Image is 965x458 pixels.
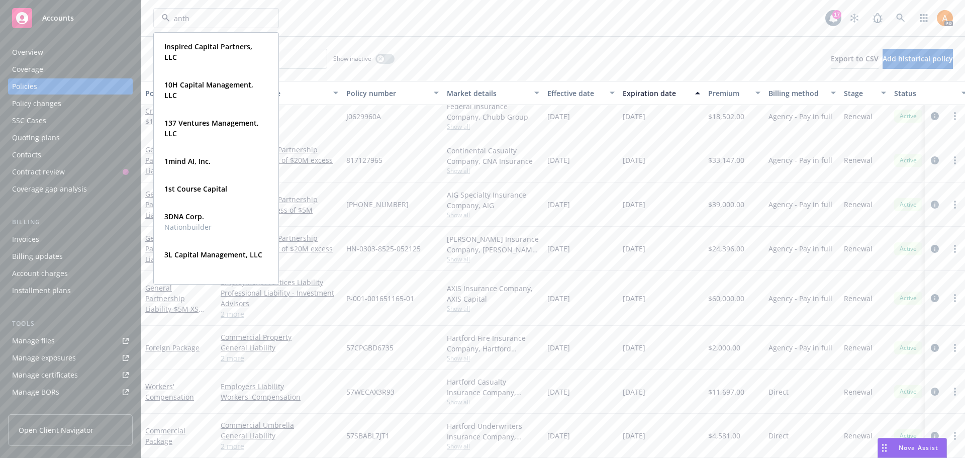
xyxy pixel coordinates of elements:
[623,342,645,353] span: [DATE]
[8,217,133,227] div: Billing
[844,199,873,210] span: Renewal
[704,81,764,105] button: Premium
[623,243,645,254] span: [DATE]
[447,398,539,406] span: Show all
[164,250,262,259] strong: 3L Capital Management, LLC
[221,342,338,353] a: General Liability
[164,222,212,232] span: Nationbuilder
[844,342,873,353] span: Renewal
[12,96,61,112] div: Policy changes
[447,333,539,354] div: Hartford Fire Insurance Company, Hartford Insurance Group
[623,199,645,210] span: [DATE]
[883,49,953,69] button: Add historical policy
[221,392,338,402] a: Workers' Compensation
[623,430,645,441] span: [DATE]
[8,333,133,349] a: Manage files
[708,111,744,122] span: $18,502.00
[221,194,338,215] a: Excess - General Partnership Liability $5M excess of $5M
[164,42,252,62] strong: Inspired Capital Partners, LLC
[447,234,539,255] div: [PERSON_NAME] Insurance Company, [PERSON_NAME] Insurance Group
[164,80,253,100] strong: 10H Capital Management, LLC
[883,54,953,63] span: Add historical policy
[346,342,394,353] span: 57CPGBD6735
[929,199,941,211] a: circleInformation
[768,243,832,254] span: Agency - Pay in full
[447,190,539,211] div: AIG Specialty Insurance Company, AIG
[623,88,689,99] div: Expiration date
[164,118,259,138] strong: 137 Ventures Management, LLC
[8,44,133,60] a: Overview
[543,81,619,105] button: Effective date
[8,248,133,264] a: Billing updates
[141,81,217,105] button: Policy details
[346,88,428,99] div: Policy number
[221,111,338,122] a: Crime
[12,248,63,264] div: Billing updates
[346,199,409,210] span: [PHONE_NUMBER]
[8,4,133,32] a: Accounts
[623,111,645,122] span: [DATE]
[898,431,918,440] span: Active
[164,184,227,194] strong: 1st Course Capital
[346,243,421,254] span: HN-0303-8525-052125
[8,367,133,383] a: Manage certificates
[547,243,570,254] span: [DATE]
[145,189,199,230] a: General Partnership Liability
[929,430,941,442] a: circleInformation
[145,233,199,274] a: General Partnership Liability
[12,283,71,299] div: Installment plans
[898,294,918,303] span: Active
[164,212,204,221] strong: 3DNA Corp.
[8,147,133,163] a: Contacts
[217,81,342,105] button: Lines of coverage
[844,293,873,304] span: Renewal
[221,332,338,342] a: Commercial Property
[145,145,199,186] a: General Partnership Liability
[145,304,204,324] span: - $5M XS $250K
[346,430,390,441] span: 57SBABL7JT1
[12,147,41,163] div: Contacts
[447,283,539,304] div: AXIS Insurance Company, AXIS Capital
[547,342,570,353] span: [DATE]
[8,96,133,112] a: Policy changes
[840,81,890,105] button: Stage
[8,384,133,400] a: Manage BORs
[929,386,941,398] a: circleInformation
[12,384,59,400] div: Manage BORs
[937,10,953,26] img: photo
[844,111,873,122] span: Renewal
[447,101,539,122] div: Federal Insurance Company, Chubb Group
[221,381,338,392] a: Employers Liability
[929,110,941,122] a: circleInformation
[768,342,832,353] span: Agency - Pay in full
[221,441,338,451] a: 2 more
[12,130,60,146] div: Quoting plans
[768,111,832,122] span: Agency - Pay in full
[8,130,133,146] a: Quoting plans
[447,122,539,131] span: Show all
[12,164,65,180] div: Contract review
[346,387,395,397] span: 57WECAX3R93
[929,243,941,255] a: circleInformation
[547,293,570,304] span: [DATE]
[619,81,704,105] button: Expiration date
[914,8,934,28] a: Switch app
[8,231,133,247] a: Invoices
[949,199,961,211] a: more
[768,199,832,210] span: Agency - Pay in full
[949,430,961,442] a: more
[12,61,43,77] div: Coverage
[898,112,918,121] span: Active
[221,277,338,288] a: Employment Practices Liability
[929,342,941,354] a: circleInformation
[844,430,873,441] span: Renewal
[8,61,133,77] a: Coverage
[8,113,133,129] a: SSC Cases
[708,199,744,210] span: $39,000.00
[342,81,443,105] button: Policy number
[19,425,93,435] span: Open Client Navigator
[447,88,528,99] div: Market details
[12,350,76,366] div: Manage exposures
[831,54,879,63] span: Export to CSV
[145,106,192,126] a: Crime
